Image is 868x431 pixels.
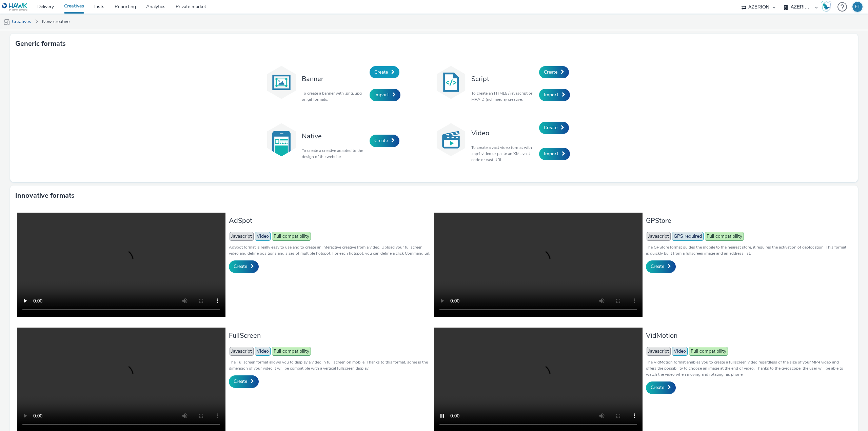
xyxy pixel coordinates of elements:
[471,74,536,83] h3: Script
[544,151,558,157] span: Import
[651,263,664,270] span: Create
[230,347,254,356] span: Javascript
[302,90,366,102] p: To create a banner with .png, .jpg or .gif formats.
[646,381,676,394] a: Create
[646,260,676,273] a: Create
[672,232,704,241] span: GPS required
[689,347,728,356] span: Full compatibility
[646,244,848,256] p: The GPStore format guides the mobile to the nearest store, it requires the activation of geolocat...
[229,244,431,256] p: AdSpot format is really easy to use and to create an interactive creative from a video. Upload yo...
[544,124,557,131] span: Create
[370,135,399,147] a: Create
[544,92,558,98] span: Import
[255,347,271,356] span: Video
[647,232,671,241] span: Javascript
[855,2,860,12] div: ET
[544,69,557,75] span: Create
[229,216,431,225] h3: AdSpot
[539,66,569,78] a: Create
[471,90,536,102] p: To create an HTML5 / javascript or MRAID (rich media) creative.
[434,123,468,157] img: video.svg
[272,347,311,356] span: Full compatibility
[374,92,389,98] span: Import
[705,232,744,241] span: Full compatibility
[272,232,311,241] span: Full compatibility
[15,191,75,201] h3: Innovative formats
[229,260,259,273] a: Create
[651,384,664,391] span: Create
[374,137,388,144] span: Create
[471,129,536,138] h3: Video
[647,347,671,356] span: Javascript
[264,123,298,157] img: native.svg
[229,359,431,371] p: The Fullscreen format allows you to display a video in full screen on mobile. Thanks to this form...
[3,19,10,25] img: mobile
[821,1,834,12] a: Hawk Academy
[230,232,254,241] span: Javascript
[302,148,366,160] p: To create a creative adapted to the design of the website.
[15,39,66,49] h3: Generic formats
[302,132,366,141] h3: Native
[434,65,468,99] img: code.svg
[539,89,570,101] a: Import
[374,69,388,75] span: Create
[2,3,28,11] img: undefined Logo
[39,14,73,30] a: New creative
[539,122,569,134] a: Create
[234,263,247,270] span: Create
[539,148,570,160] a: Import
[646,359,848,377] p: The VidMotion format enables you to create a fullscreen video regardless of the size of your MP4 ...
[264,65,298,99] img: banner.svg
[234,378,247,385] span: Create
[255,232,271,241] span: Video
[646,331,848,340] h3: VidMotion
[229,375,259,388] a: Create
[471,144,536,163] p: To create a vast video format with .mp4 video or paste an XML vast code or vast URL.
[646,216,848,225] h3: GPStore
[370,89,400,101] a: Import
[302,74,366,83] h3: Banner
[229,331,431,340] h3: FullScreen
[821,1,831,12] img: Hawk Academy
[672,347,688,356] span: Video
[370,66,399,78] a: Create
